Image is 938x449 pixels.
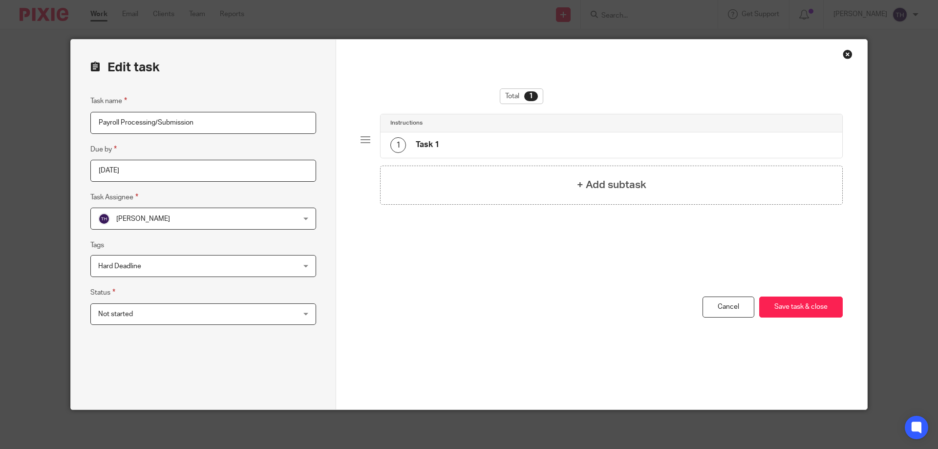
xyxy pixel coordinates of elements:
h2: Edit task [90,59,316,76]
label: Tags [90,240,104,250]
img: svg%3E [98,213,110,225]
a: Cancel [703,297,754,318]
span: Hard Deadline [98,263,141,270]
div: Total [500,88,543,104]
label: Due by [90,144,117,155]
input: Pick a date [90,160,316,182]
label: Task name [90,95,127,107]
span: [PERSON_NAME] [116,215,170,222]
div: 1 [390,137,406,153]
h4: + Add subtask [577,177,646,192]
button: Save task & close [759,297,843,318]
div: 1 [524,91,538,101]
h4: Instructions [390,119,423,127]
label: Status [90,287,115,298]
h4: Task 1 [416,140,439,150]
div: Close this dialog window [843,49,853,59]
span: Not started [98,311,133,318]
label: Task Assignee [90,192,138,203]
